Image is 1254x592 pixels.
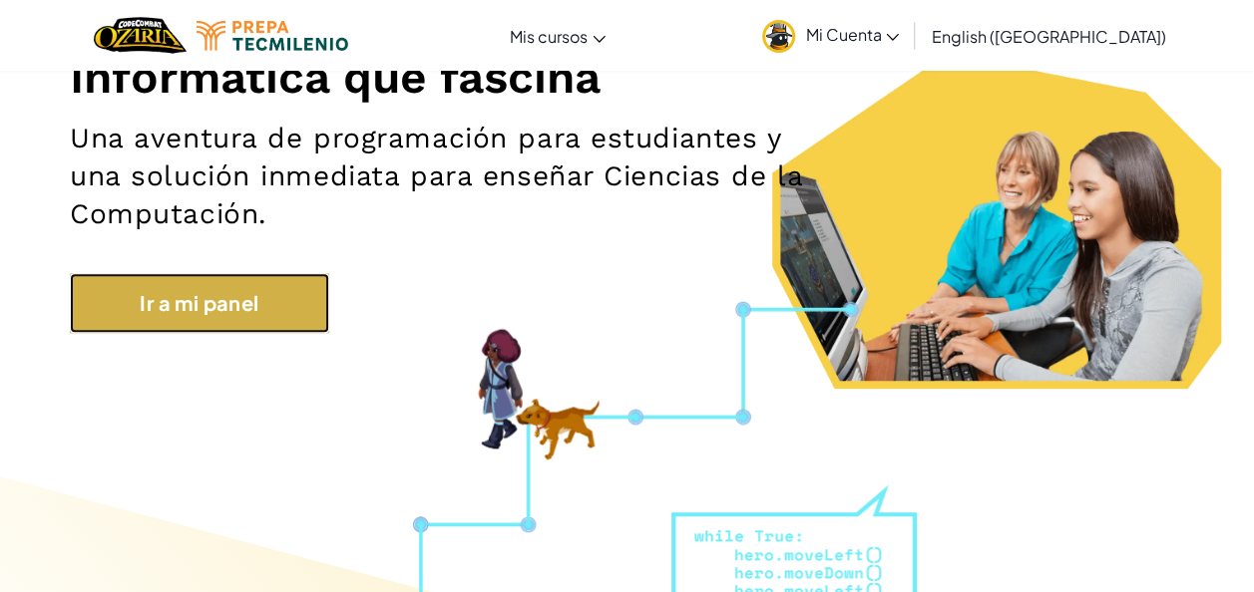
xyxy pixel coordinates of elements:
a: Mi Cuenta [752,4,909,67]
span: Mi Cuenta [805,24,899,45]
a: Logotipo de Ozaria by CodeCombat [94,15,187,56]
img: Hogar [94,15,187,56]
span: Mis cursos [510,26,588,47]
h1: Informática que fascina [70,49,1184,105]
h2: Una aventura de programación para estudiantes y una solución inmediata para enseñar Ciencias de l... [70,120,816,233]
span: English ([GEOGRAPHIC_DATA]) [931,26,1165,47]
img: avatar [762,20,795,53]
img: Logotipo de Tecmilenio [197,21,348,51]
a: English ([GEOGRAPHIC_DATA]) [921,9,1175,63]
a: Ir a mi panel [70,273,329,333]
a: Mis cursos [500,9,616,63]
